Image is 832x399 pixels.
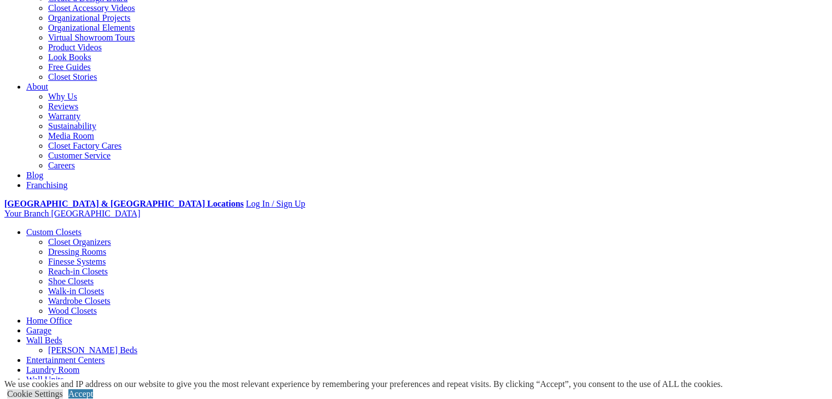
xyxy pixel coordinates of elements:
[4,209,141,218] a: Your Branch [GEOGRAPHIC_DATA]
[48,237,111,247] a: Closet Organizers
[48,151,110,160] a: Customer Service
[48,267,108,276] a: Reach-in Closets
[48,23,135,32] a: Organizational Elements
[7,389,63,398] a: Cookie Settings
[48,277,94,286] a: Shoe Closets
[48,141,121,150] a: Closet Factory Cares
[4,199,243,208] a: [GEOGRAPHIC_DATA] & [GEOGRAPHIC_DATA] Locations
[48,131,94,140] a: Media Room
[48,121,96,131] a: Sustainability
[26,336,62,345] a: Wall Beds
[48,62,91,72] a: Free Guides
[26,355,105,365] a: Entertainment Centers
[26,180,68,190] a: Franchising
[26,316,72,325] a: Home Office
[48,286,104,296] a: Walk-in Closets
[246,199,305,208] a: Log In / Sign Up
[51,209,140,218] span: [GEOGRAPHIC_DATA]
[48,247,106,256] a: Dressing Rooms
[48,306,97,315] a: Wood Closets
[48,345,137,355] a: [PERSON_NAME] Beds
[48,92,77,101] a: Why Us
[48,112,80,121] a: Warranty
[26,227,82,237] a: Custom Closets
[26,171,43,180] a: Blog
[26,82,48,91] a: About
[4,379,723,389] div: We use cookies and IP address on our website to give you the most relevant experience by remember...
[26,326,51,335] a: Garage
[48,102,78,111] a: Reviews
[48,257,106,266] a: Finesse Systems
[26,375,63,384] a: Wall Units
[48,43,102,52] a: Product Videos
[48,33,135,42] a: Virtual Showroom Tours
[48,296,110,306] a: Wardrobe Closets
[68,389,93,398] a: Accept
[48,161,75,170] a: Careers
[4,209,49,218] span: Your Branch
[48,3,135,13] a: Closet Accessory Videos
[48,13,130,22] a: Organizational Projects
[26,365,79,374] a: Laundry Room
[48,72,97,81] a: Closet Stories
[48,52,91,62] a: Look Books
